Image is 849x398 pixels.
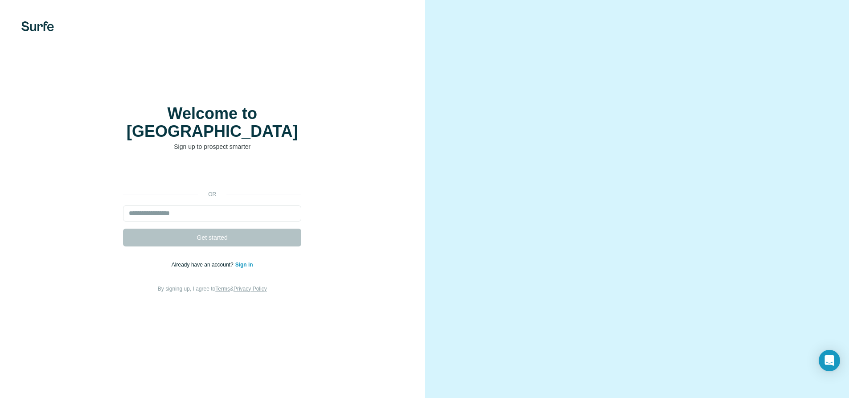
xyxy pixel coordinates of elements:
[123,142,301,151] p: Sign up to prospect smarter
[123,105,301,140] h1: Welcome to [GEOGRAPHIC_DATA]
[21,21,54,31] img: Surfe's logo
[172,262,235,268] span: Already have an account?
[215,286,230,292] a: Terms
[158,286,267,292] span: By signing up, I agree to &
[819,350,840,371] div: Open Intercom Messenger
[234,286,267,292] a: Privacy Policy
[235,262,253,268] a: Sign in
[198,190,226,198] p: or
[119,164,306,184] iframe: Sign in with Google Button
